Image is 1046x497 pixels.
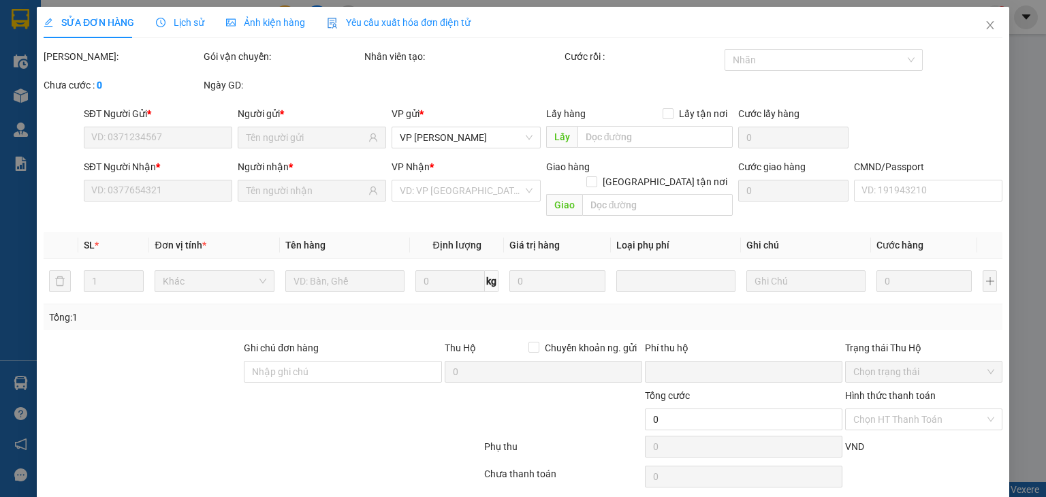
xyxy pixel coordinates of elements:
label: Hình thức thanh toán [845,390,936,401]
span: VP Hoàng Gia [400,127,532,148]
b: 0 [97,80,102,91]
div: Phụ thu [483,439,643,463]
span: VND [845,441,864,452]
button: plus [983,270,997,292]
input: 0 [509,270,605,292]
span: Chọn trạng thái [853,362,994,382]
input: Ghi Chú [746,270,866,292]
div: Cước rồi : [565,49,722,64]
div: Chưa cước : [44,78,201,93]
input: Cước lấy hàng [738,127,849,148]
img: icon [327,18,338,29]
input: Dọc đường [582,194,733,216]
span: Yêu cầu xuất hóa đơn điện tử [327,17,471,28]
span: Tên hàng [285,240,325,251]
th: Loại phụ phí [611,232,741,259]
div: Phí thu hộ [645,340,842,361]
span: Thu Hộ [444,342,475,353]
span: Định lượng [432,240,481,251]
div: [PERSON_NAME]: [44,49,201,64]
span: VP Nhận [392,161,430,172]
div: Người nhận [238,159,386,174]
span: Lấy hàng [545,108,585,119]
span: user [368,133,378,142]
span: Tổng cước [645,390,690,401]
div: VP gửi [392,106,540,121]
input: Ghi chú đơn hàng [244,361,441,383]
div: SĐT Người Gửi [84,106,232,121]
span: SỬA ĐƠN HÀNG [44,17,134,28]
span: Giao hàng [545,161,589,172]
span: user [368,186,378,195]
span: Khác [163,271,266,291]
div: Tổng: 1 [49,310,405,325]
span: Chuyển khoản ng. gửi [539,340,642,355]
input: Dọc đường [577,126,733,148]
div: CMND/Passport [854,159,1002,174]
div: SĐT Người Nhận [84,159,232,174]
input: Cước giao hàng [738,180,849,202]
span: Lấy tận nơi [673,106,733,121]
div: Người gửi [238,106,386,121]
span: Giao [545,194,582,216]
span: picture [226,18,236,27]
span: [GEOGRAPHIC_DATA] tận nơi [597,174,733,189]
span: Giá trị hàng [509,240,560,251]
span: SL [84,240,95,251]
label: Ghi chú đơn hàng [244,342,319,353]
input: VD: Bàn, Ghế [285,270,404,292]
span: Lịch sử [156,17,204,28]
span: edit [44,18,53,27]
div: Ngày GD: [204,78,361,93]
span: Ảnh kiện hàng [226,17,305,28]
input: 0 [876,270,972,292]
span: Cước hàng [876,240,923,251]
input: Tên người nhận [246,183,366,198]
button: Close [971,7,1009,45]
label: Cước giao hàng [738,161,806,172]
div: Chưa thanh toán [483,466,643,490]
span: close [985,20,996,31]
button: delete [49,270,71,292]
div: Gói vận chuyển: [204,49,361,64]
span: Lấy [545,126,577,148]
span: clock-circle [156,18,165,27]
div: Nhân viên tạo: [364,49,562,64]
span: kg [485,270,498,292]
span: Đơn vị tính [155,240,206,251]
label: Cước lấy hàng [738,108,799,119]
div: Trạng thái Thu Hộ [845,340,1002,355]
th: Ghi chú [741,232,871,259]
input: Tên người gửi [246,130,366,145]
